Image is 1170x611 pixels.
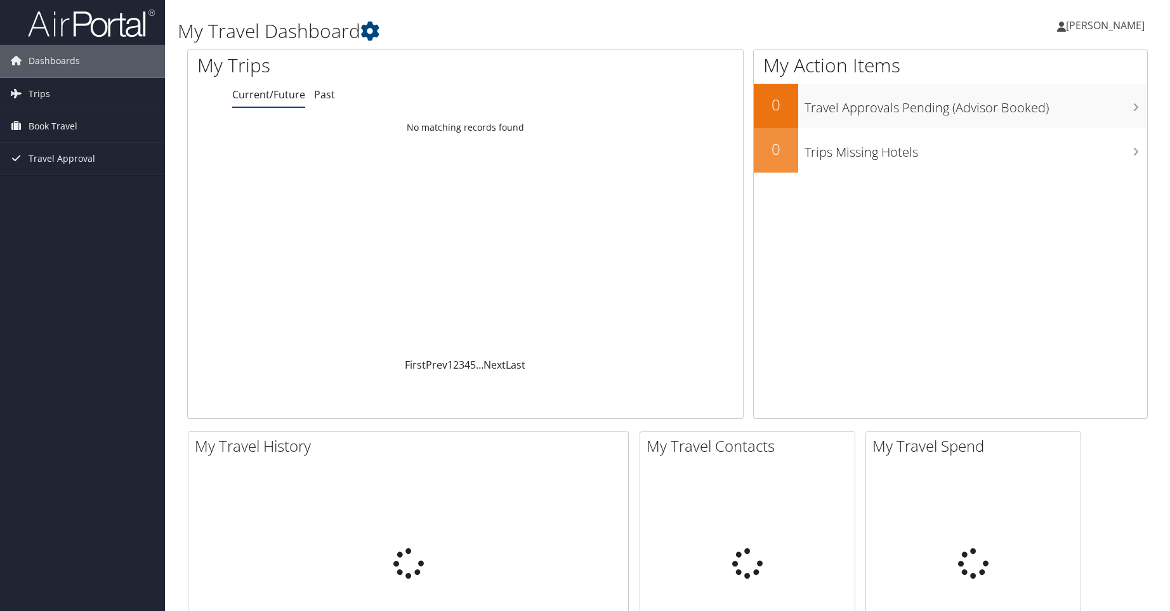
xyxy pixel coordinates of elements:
[754,138,798,160] h2: 0
[506,358,525,372] a: Last
[405,358,426,372] a: First
[426,358,447,372] a: Prev
[1057,6,1157,44] a: [PERSON_NAME]
[647,435,855,457] h2: My Travel Contacts
[447,358,453,372] a: 1
[195,435,628,457] h2: My Travel History
[754,94,798,115] h2: 0
[476,358,483,372] span: …
[28,8,155,38] img: airportal-logo.png
[29,78,50,110] span: Trips
[754,128,1147,173] a: 0Trips Missing Hotels
[483,358,506,372] a: Next
[872,435,1081,457] h2: My Travel Spend
[754,84,1147,128] a: 0Travel Approvals Pending (Advisor Booked)
[314,88,335,102] a: Past
[453,358,459,372] a: 2
[805,137,1147,161] h3: Trips Missing Hotels
[29,45,80,77] span: Dashboards
[29,110,77,142] span: Book Travel
[1066,18,1145,32] span: [PERSON_NAME]
[754,52,1147,79] h1: My Action Items
[459,358,464,372] a: 3
[188,116,743,139] td: No matching records found
[470,358,476,372] a: 5
[29,143,95,174] span: Travel Approval
[197,52,502,79] h1: My Trips
[464,358,470,372] a: 4
[232,88,305,102] a: Current/Future
[178,18,831,44] h1: My Travel Dashboard
[805,93,1147,117] h3: Travel Approvals Pending (Advisor Booked)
